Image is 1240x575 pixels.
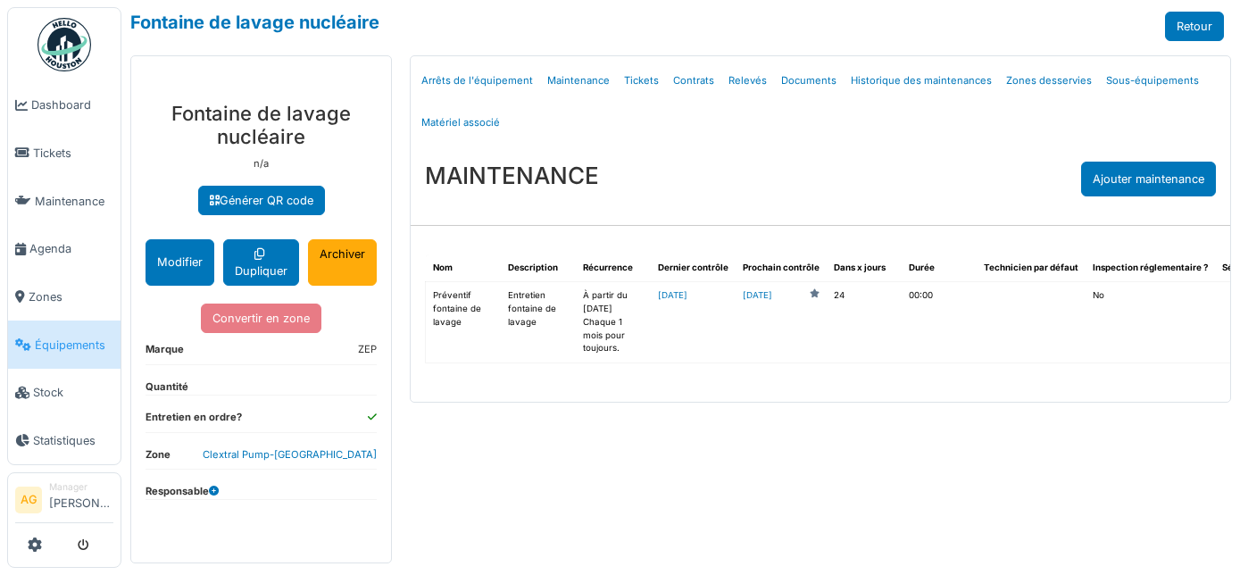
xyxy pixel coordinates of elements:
th: Dans x jours [827,254,902,282]
dd: ZEP [358,342,377,357]
span: Zones [29,288,113,305]
a: Tickets [617,60,666,102]
span: Équipements [35,337,113,354]
th: Récurrence [576,254,651,282]
span: Agenda [29,240,113,257]
a: Zones [8,273,121,321]
th: Durée [902,254,977,282]
a: Historique des maintenances [844,60,999,102]
li: [PERSON_NAME] [49,480,113,519]
a: Équipements [8,321,121,369]
h3: MAINTENANCE [425,162,599,189]
a: Stock [8,369,121,417]
a: Tickets [8,129,121,178]
a: Fontaine de lavage nucléaire [130,12,379,33]
a: Statistiques [8,417,121,465]
a: Agenda [8,225,121,273]
a: Dupliquer [223,239,299,286]
a: [DATE] [743,289,772,303]
li: AG [15,487,42,513]
h3: Fontaine de lavage nucléaire [146,102,377,149]
img: Badge_color-CXgf-gQk.svg [37,18,91,71]
a: Relevés [721,60,774,102]
a: Arrêts de l'équipement [414,60,540,102]
a: Retour [1165,12,1224,41]
div: Ajouter maintenance [1081,162,1216,196]
button: Modifier [146,239,214,286]
a: Dashboard [8,81,121,129]
dt: Entretien en ordre? [146,410,242,432]
td: 00:00 [902,282,977,362]
a: Documents [774,60,844,102]
span: translation missing: fr.shared.no [1093,290,1104,300]
th: Description [501,254,576,282]
th: Dernier contrôle [651,254,736,282]
p: n/a [146,156,377,171]
span: Tickets [33,145,113,162]
dt: Quantité [146,379,188,395]
a: Générer QR code [198,186,325,215]
a: Contrats [666,60,721,102]
th: Prochain contrôle [736,254,827,282]
th: Nom [426,254,501,282]
td: À partir du [DATE] Chaque 1 mois pour toujours. [576,282,651,362]
span: Stock [33,384,113,401]
dt: Responsable [146,484,219,499]
td: 24 [827,282,902,362]
th: Technicien par défaut [977,254,1086,282]
a: Archiver [308,239,377,286]
a: Maintenance [8,177,121,225]
a: Sous-équipements [1099,60,1206,102]
span: Dashboard [31,96,113,113]
span: Statistiques [33,432,113,449]
th: Inspection réglementaire ? [1086,254,1215,282]
td: Préventif fontaine de lavage [426,282,501,362]
td: Entretien fontaine de lavage [501,282,576,362]
a: [DATE] [658,290,687,300]
a: Matériel associé [414,102,507,144]
a: Clextral Pump-[GEOGRAPHIC_DATA] [203,448,377,461]
dt: Marque [146,342,184,364]
div: Manager [49,480,113,494]
span: Maintenance [35,193,113,210]
a: AG Manager[PERSON_NAME] [15,480,113,523]
a: Zones desservies [999,60,1099,102]
a: Maintenance [540,60,617,102]
dt: Zone [146,447,171,470]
